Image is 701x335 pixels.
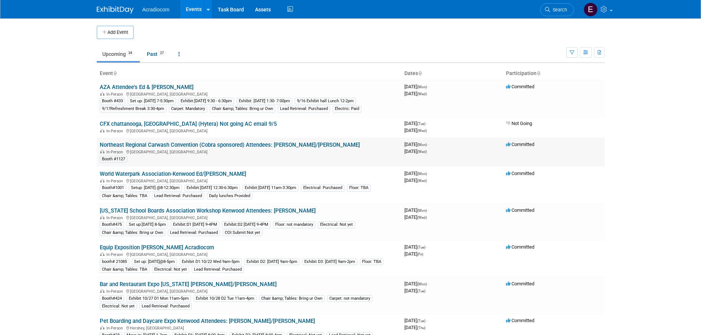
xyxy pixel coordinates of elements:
span: [DATE] [404,288,425,293]
span: (Wed) [417,129,427,133]
div: Exhibit D2: [DATE] 9am-5pm [244,259,300,265]
span: 27 [158,50,166,56]
span: - [428,171,429,176]
div: 9/17Refreshment Break 3:30-4pm [100,106,166,112]
div: Hershey, [GEOGRAPHIC_DATA] [100,325,399,331]
a: Past27 [141,47,171,61]
span: (Mon) [417,143,427,147]
span: [DATE] [404,149,427,154]
a: Northeast Regional Carwash Convention (Cobra sponsored) Attendees: [PERSON_NAME]/[PERSON_NAME] [100,142,360,148]
span: In-Person [106,179,125,183]
img: In-Person Event [100,326,105,329]
img: In-Person Event [100,215,105,219]
div: [GEOGRAPHIC_DATA], [GEOGRAPHIC_DATA] [100,178,399,183]
span: 34 [126,50,134,56]
div: Daily lunches Provided [207,193,252,199]
div: Floor: TBA [360,259,383,265]
div: Electrical: Purchased [301,185,344,191]
span: Committed [506,318,534,323]
div: 9/16 Exhibit hall Lunch 12-2pm [295,98,356,104]
span: [DATE] [404,128,427,133]
div: Electric: Paid [333,106,361,112]
div: Electrical: Not yet [152,266,189,273]
span: (Mon) [417,282,427,286]
div: Exhibit 10/27 D1 Mon 11am-5pm [127,295,191,302]
span: [DATE] [404,91,427,96]
span: Committed [506,207,534,213]
div: Chair &amp; Tables: TBA [100,193,149,199]
img: ExhibitDay [97,6,134,14]
a: Sort by Participation Type [537,70,540,76]
th: Participation [503,67,605,80]
div: Booth #433 [100,98,125,104]
div: Set up:[DATE] 8-5pm [127,221,168,228]
th: Event [97,67,401,80]
div: Electrical: Not yet [100,303,137,310]
a: Bar and Restaurant Expo [US_STATE] [PERSON_NAME]/[PERSON_NAME] [100,281,277,288]
div: Exhibit D3: [DATE] 9am-2pm [302,259,357,265]
img: In-Person Event [100,129,105,132]
span: [DATE] [404,214,427,220]
span: [DATE] [404,171,429,176]
div: Set up: [DATE]@8-5pm [132,259,177,265]
a: Equip Exposition [PERSON_NAME] Acradiocom [100,244,214,251]
div: Chair &amp; Tables: Bring ur Own [259,295,325,302]
span: (Thu) [417,326,425,330]
span: [DATE] [404,84,429,89]
span: In-Person [106,252,125,257]
span: (Mon) [417,172,427,176]
div: [GEOGRAPHIC_DATA], [GEOGRAPHIC_DATA] [100,128,399,133]
a: Pet Boarding and Daycare Expo Kenwood Attendees: [PERSON_NAME]/[PERSON_NAME] [100,318,315,324]
a: Sort by Event Name [113,70,117,76]
div: Booth#1001 [100,185,126,191]
img: Elizabeth Martinez [584,3,598,17]
div: Booth #1127 [100,156,127,163]
a: AZA Attendee's Ed & [PERSON_NAME] [100,84,194,90]
div: Chair &amp; Tables: Bring ur Own [100,229,165,236]
a: [US_STATE] School Boards Association Workshop Kenwood Attendees: [PERSON_NAME] [100,207,316,214]
div: Chair &amp; Tables: TBA [100,266,149,273]
a: Upcoming34 [97,47,140,61]
div: Lead Retrieval: Purchased [168,229,220,236]
div: Exhibit:[DATE] 9:30 - 6:30pm [178,98,234,104]
span: [DATE] [404,142,429,147]
span: (Wed) [417,92,427,96]
div: Lead Retrieval: Purchased [278,106,330,112]
span: (Tue) [417,319,425,323]
span: - [426,121,428,126]
span: [DATE] [404,244,428,250]
span: [DATE] [404,178,427,183]
span: In-Person [106,289,125,294]
span: (Wed) [417,215,427,220]
span: [DATE] [404,318,428,323]
span: [DATE] [404,251,423,257]
span: Acradiocom [142,7,170,13]
div: Lead Retrieval: Purchased [139,303,192,310]
div: Exhibit:[DATE] 11am-3:30pm [242,185,298,191]
div: Lead Retrieval: Purchased [192,266,244,273]
div: Lead Retrieval: Purchased [152,193,204,199]
span: In-Person [106,326,125,331]
span: (Tue) [417,245,425,249]
div: Exhibit D1:10/22 Wed 9am-5pm [180,259,242,265]
div: Electrical: Not yet [318,221,355,228]
span: Committed [506,142,534,147]
div: [GEOGRAPHIC_DATA], [GEOGRAPHIC_DATA] [100,288,399,294]
span: (Mon) [417,209,427,213]
img: In-Person Event [100,150,105,153]
div: [GEOGRAPHIC_DATA], [GEOGRAPHIC_DATA] [100,251,399,257]
span: In-Person [106,129,125,133]
div: Exhibit: [DATE] 1:30- 7:00pm [237,98,292,104]
span: (Tue) [417,289,425,293]
span: (Wed) [417,150,427,154]
span: [DATE] [404,121,428,126]
div: Floor: not mandatory [273,221,315,228]
div: Booth#424 [100,295,124,302]
span: - [426,244,428,250]
a: Sort by Start Date [418,70,422,76]
span: Search [550,7,567,13]
span: (Mon) [417,85,427,89]
th: Dates [401,67,503,80]
span: In-Person [106,215,125,220]
div: Floor: TBA [347,185,371,191]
